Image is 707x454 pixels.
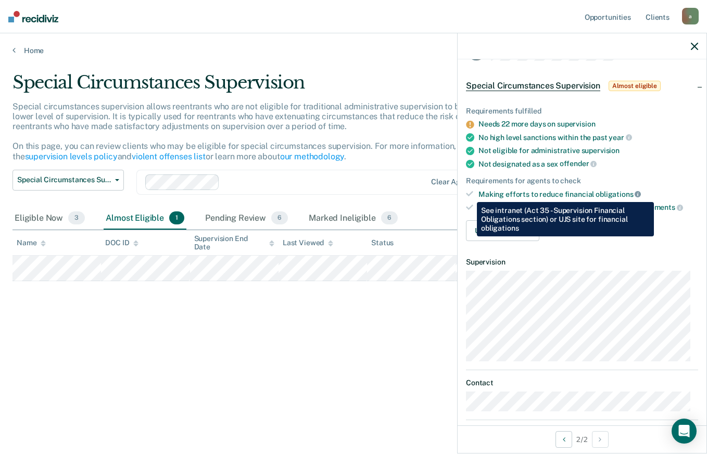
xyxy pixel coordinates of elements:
[478,203,698,212] div: Has fulfilled treatment and special condition
[555,431,572,448] button: Previous Opportunity
[630,203,683,211] span: requirements
[194,234,274,252] div: Supervision End Date
[8,11,58,22] img: Recidiviz
[466,258,698,267] dt: Supervision
[169,211,184,225] span: 1
[560,159,597,168] span: offender
[203,207,290,230] div: Pending Review
[17,175,111,184] span: Special Circumstances Supervision
[283,238,333,247] div: Last Viewed
[582,146,620,155] span: supervision
[609,133,632,142] span: year
[25,152,118,161] a: supervision levels policy
[12,102,524,161] p: Special circumstances supervision allows reentrants who are not eligible for traditional administ...
[132,152,206,161] a: violent offenses list
[12,46,695,55] a: Home
[458,69,706,103] div: Special Circumstances SupervisionAlmost eligible
[12,72,543,102] div: Special Circumstances Supervision
[466,220,539,241] button: Update status
[17,238,46,247] div: Name
[478,146,698,155] div: Not eligible for administrative
[307,207,400,230] div: Marked Ineligible
[466,379,698,387] dt: Contact
[280,152,345,161] a: our methodology
[105,238,138,247] div: DOC ID
[68,211,85,225] span: 3
[609,81,661,91] span: Almost eligible
[596,190,641,198] span: obligations
[458,425,706,453] div: 2 / 2
[271,211,288,225] span: 6
[104,207,186,230] div: Almost Eligible
[592,431,609,448] button: Next Opportunity
[466,107,698,116] div: Requirements fulfilled
[381,211,398,225] span: 6
[12,207,87,230] div: Eligible Now
[478,133,698,142] div: No high level sanctions within the past
[672,419,697,444] div: Open Intercom Messenger
[466,81,600,91] span: Special Circumstances Supervision
[371,238,394,247] div: Status
[431,178,475,186] div: Clear agents
[478,120,698,129] div: Needs 22 more days on supervision
[466,176,698,185] div: Requirements for agents to check
[478,190,698,199] div: Making efforts to reduce financial
[682,8,699,24] div: a
[478,159,698,169] div: Not designated as a sex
